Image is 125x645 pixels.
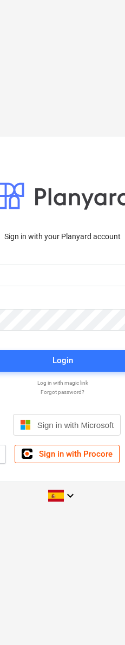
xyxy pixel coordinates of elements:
div: Login [52,353,73,367]
img: Microsoft logo [20,419,31,430]
a: Sign in with Procore [15,445,120,463]
span: Sign in with Microsoft [37,420,114,430]
i: keyboard_arrow_down [64,489,77,502]
span: Sign in with Procore [39,449,113,459]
